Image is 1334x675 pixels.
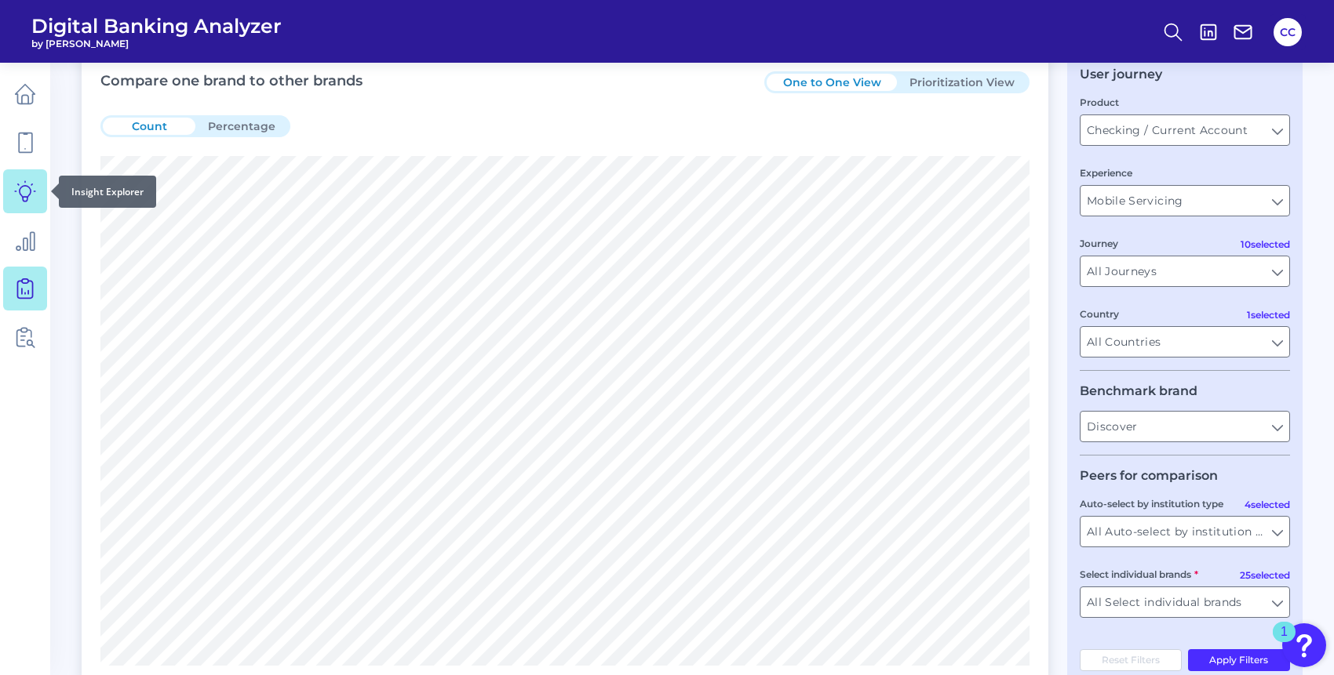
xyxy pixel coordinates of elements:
button: Prioritization View [897,74,1027,91]
button: One to One View [767,74,897,91]
button: Open Resource Center, 1 new notification [1282,623,1326,667]
label: Product [1080,96,1119,108]
label: Select individual brands [1080,568,1198,580]
button: Reset Filters [1080,649,1182,671]
label: Auto-select by institution type [1080,498,1223,510]
h3: Compare one brand to other brands [100,73,363,90]
label: Experience [1080,167,1132,179]
div: 1 [1281,632,1288,652]
div: Insight Explorer [59,176,156,208]
button: Count [103,118,195,135]
legend: Peers for comparison [1080,468,1218,483]
label: Journey [1080,238,1118,249]
legend: Benchmark brand [1080,383,1197,398]
button: CC [1274,18,1302,46]
label: Country [1080,308,1119,320]
button: Apply Filters [1188,649,1291,671]
span: by [PERSON_NAME] [31,38,282,49]
div: User journey [1080,67,1162,82]
span: Digital Banking Analyzer [31,14,282,38]
button: Percentage [195,118,288,135]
